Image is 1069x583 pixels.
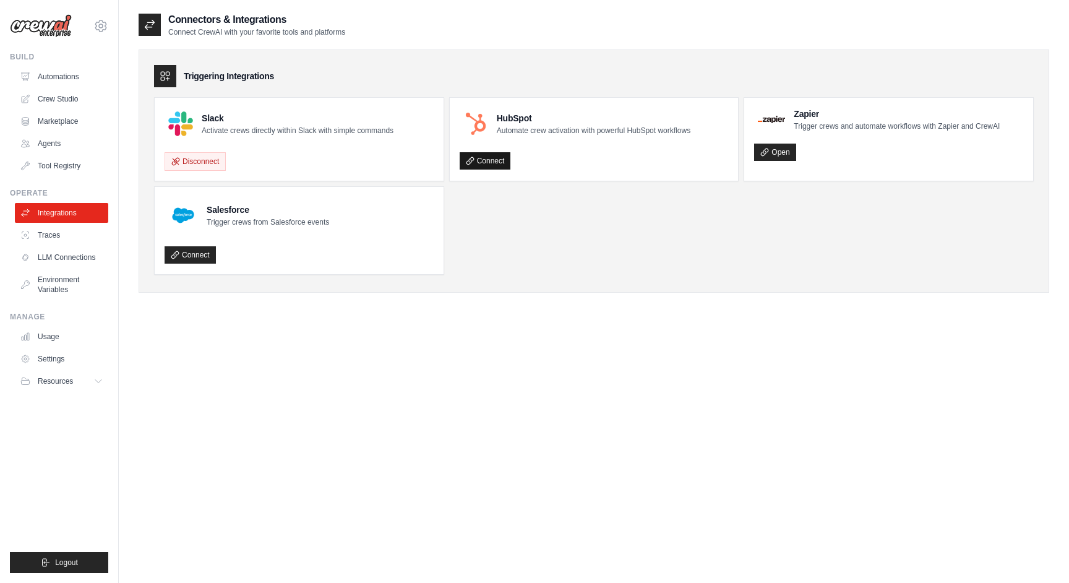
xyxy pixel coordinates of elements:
[754,144,796,161] a: Open
[168,12,345,27] h2: Connectors & Integrations
[15,248,108,267] a: LLM Connections
[168,27,345,37] p: Connect CrewAI with your favorite tools and platforms
[497,126,690,136] p: Automate crew activation with powerful HubSpot workflows
[497,112,690,124] h4: HubSpot
[15,371,108,391] button: Resources
[463,111,488,136] img: HubSpot Logo
[15,67,108,87] a: Automations
[55,558,78,568] span: Logout
[460,152,511,170] a: Connect
[10,552,108,573] button: Logout
[794,121,1000,131] p: Trigger crews and automate workflows with Zapier and CrewAI
[165,246,216,264] a: Connect
[15,111,108,131] a: Marketplace
[15,203,108,223] a: Integrations
[168,111,193,136] img: Slack Logo
[10,312,108,322] div: Manage
[15,270,108,300] a: Environment Variables
[15,134,108,153] a: Agents
[10,52,108,62] div: Build
[794,108,1000,120] h4: Zapier
[15,225,108,245] a: Traces
[184,70,274,82] h3: Triggering Integrations
[10,14,72,38] img: Logo
[15,349,108,369] a: Settings
[758,116,785,123] img: Zapier Logo
[15,89,108,109] a: Crew Studio
[207,204,329,216] h4: Salesforce
[165,152,226,171] button: Disconnect
[38,376,73,386] span: Resources
[202,126,393,136] p: Activate crews directly within Slack with simple commands
[15,156,108,176] a: Tool Registry
[168,201,198,230] img: Salesforce Logo
[15,327,108,347] a: Usage
[207,217,329,227] p: Trigger crews from Salesforce events
[10,188,108,198] div: Operate
[202,112,393,124] h4: Slack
